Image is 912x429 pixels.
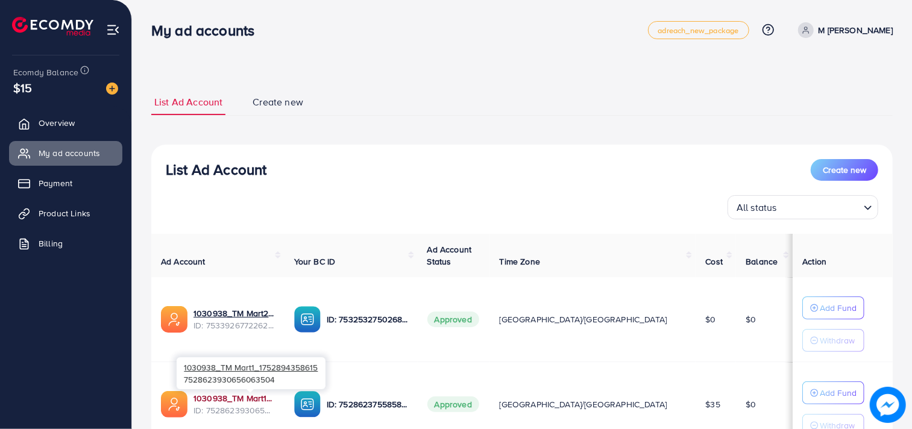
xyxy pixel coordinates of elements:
[193,392,275,404] a: 1030938_TM Mart1_1752894358615
[728,195,878,219] div: Search for option
[13,79,32,96] span: $15
[793,22,893,38] a: M [PERSON_NAME]
[746,313,756,325] span: $0
[161,391,187,418] img: ic-ads-acc.e4c84228.svg
[427,243,472,268] span: Ad Account Status
[820,333,855,348] p: Withdraw
[193,319,275,331] span: ID: 7533926772262469649
[500,398,667,410] span: [GEOGRAPHIC_DATA]/[GEOGRAPHIC_DATA]
[193,404,275,416] span: ID: 7528623930656063504
[106,83,118,95] img: image
[820,301,857,315] p: Add Fund
[294,391,321,418] img: ic-ba-acc.ded83a64.svg
[12,17,93,36] img: logo
[9,231,122,255] a: Billing
[39,207,90,219] span: Product Links
[500,313,667,325] span: [GEOGRAPHIC_DATA]/[GEOGRAPHIC_DATA]
[819,23,893,37] p: M [PERSON_NAME]
[154,95,222,109] span: List Ad Account
[427,396,479,412] span: Approved
[746,255,778,268] span: Balance
[253,95,303,109] span: Create new
[500,255,540,268] span: Time Zone
[802,296,864,319] button: Add Fund
[151,22,264,39] h3: My ad accounts
[184,362,318,373] span: 1030938_TM Mart1_1752894358615
[39,147,100,159] span: My ad accounts
[327,397,408,412] p: ID: 7528623755858362384
[9,201,122,225] a: Product Links
[802,255,826,268] span: Action
[811,159,878,181] button: Create new
[427,312,479,327] span: Approved
[161,306,187,333] img: ic-ads-acc.e4c84228.svg
[39,237,63,249] span: Billing
[161,255,206,268] span: Ad Account
[802,329,864,352] button: Withdraw
[13,66,78,78] span: Ecomdy Balance
[166,161,266,178] h3: List Ad Account
[177,357,325,389] div: 7528623930656063504
[648,21,749,39] a: adreach_new_package
[9,111,122,135] a: Overview
[39,177,72,189] span: Payment
[9,171,122,195] a: Payment
[734,199,779,216] span: All status
[39,117,75,129] span: Overview
[193,307,275,319] a: 1030938_TM Mart2_1754129054300
[327,312,408,327] p: ID: 7532532750268596241
[802,381,864,404] button: Add Fund
[193,307,275,332] div: <span class='underline'>1030938_TM Mart2_1754129054300</span></br>7533926772262469649
[820,386,857,400] p: Add Fund
[106,23,120,37] img: menu
[705,398,720,410] span: $35
[294,255,336,268] span: Your BC ID
[705,313,715,325] span: $0
[823,164,866,176] span: Create new
[746,398,756,410] span: $0
[658,27,739,34] span: adreach_new_package
[870,387,906,423] img: image
[705,255,723,268] span: Cost
[294,306,321,333] img: ic-ba-acc.ded83a64.svg
[9,141,122,165] a: My ad accounts
[781,196,859,216] input: Search for option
